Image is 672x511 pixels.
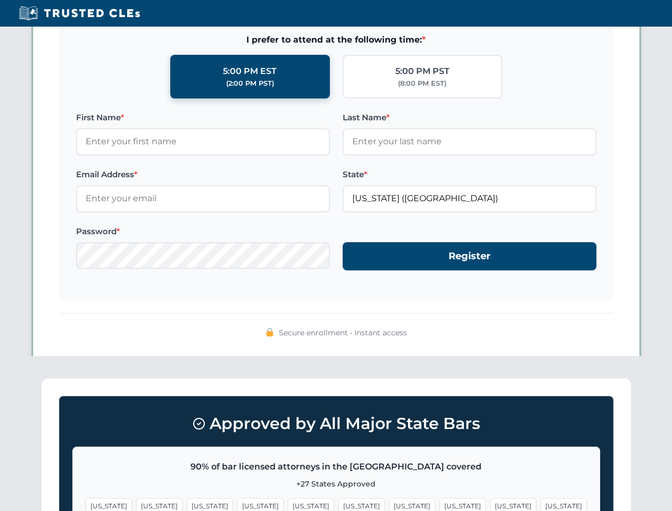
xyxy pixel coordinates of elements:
[76,111,330,124] label: First Name
[343,128,596,155] input: Enter your last name
[86,478,587,490] p: +27 States Approved
[16,5,143,21] img: Trusted CLEs
[72,409,600,438] h3: Approved by All Major State Bars
[343,111,596,124] label: Last Name
[398,78,446,89] div: (8:00 PM EST)
[223,64,277,78] div: 5:00 PM EST
[76,225,330,238] label: Password
[76,185,330,212] input: Enter your email
[343,242,596,270] button: Register
[76,168,330,181] label: Email Address
[76,33,596,47] span: I prefer to attend at the following time:
[343,185,596,212] input: Florida (FL)
[395,64,450,78] div: 5:00 PM PST
[76,128,330,155] input: Enter your first name
[226,78,274,89] div: (2:00 PM PST)
[279,327,407,339] span: Secure enrollment • Instant access
[266,328,274,336] img: 🔒
[86,460,587,474] p: 90% of bar licensed attorneys in the [GEOGRAPHIC_DATA] covered
[343,168,596,181] label: State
